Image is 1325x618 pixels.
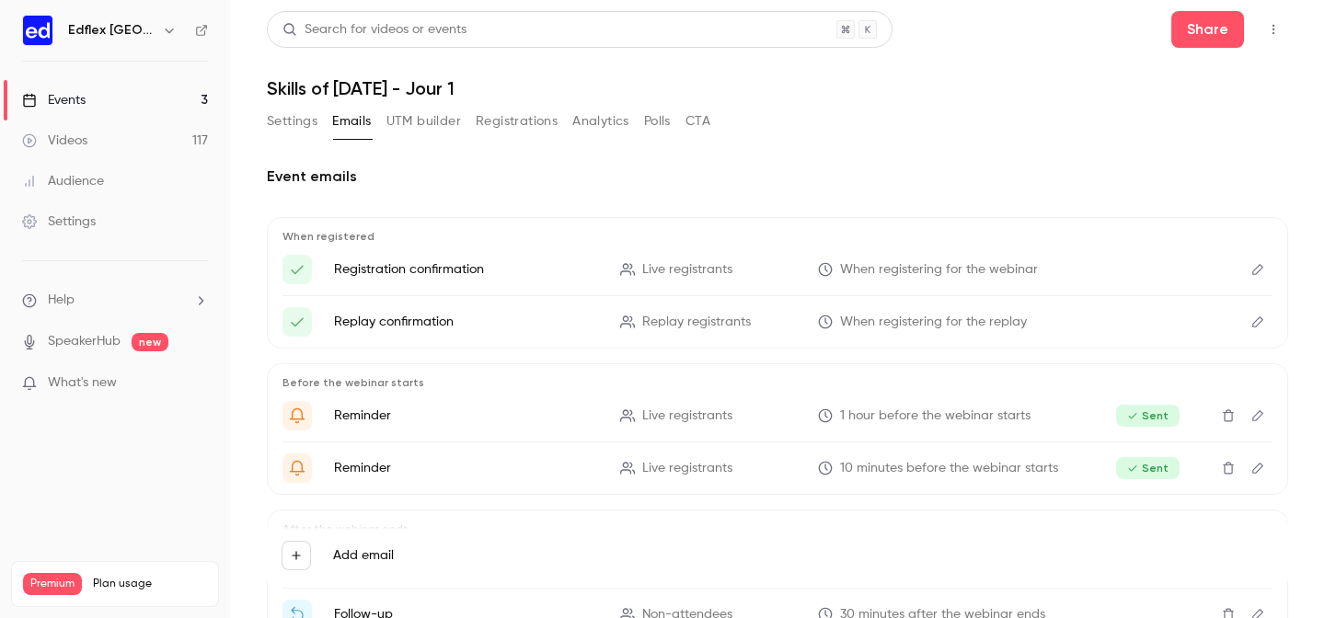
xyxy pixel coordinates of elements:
[332,107,371,136] button: Emails
[282,229,1273,244] p: When registered
[282,375,1273,390] p: Before the webinar starts
[1214,453,1243,483] button: Delete
[1243,401,1273,430] button: Edit
[642,260,732,280] span: Live registrants
[840,260,1038,280] span: When registering for the webinar
[23,573,82,595] span: Premium
[642,313,751,332] span: Replay registrants
[334,313,598,331] p: Replay confirmation
[1116,457,1180,479] span: Sent
[282,255,1273,284] li: Votre accès au webinaire : {{ event_name }}!
[1116,405,1180,427] span: Sent
[686,107,710,136] button: CTA
[282,20,467,40] div: Search for videos or events
[1243,453,1273,483] button: Edit
[48,373,117,393] span: What's new
[48,332,121,351] a: SpeakerHub
[22,132,87,150] div: Videos
[840,313,1027,332] span: When registering for the replay
[267,107,317,136] button: Settings
[23,16,52,45] img: Edflex France
[186,375,208,392] iframe: Noticeable Trigger
[1243,307,1273,337] button: Edit
[282,453,1273,483] li: C'est l'heure du live ! {{ event_name }}
[572,107,629,136] button: Analytics
[267,77,1288,99] h1: Skills of [DATE] - Jour 1
[48,291,75,310] span: Help
[642,406,732,426] span: Live registrants
[1171,11,1244,48] button: Share
[644,107,671,136] button: Polls
[1214,401,1243,430] button: Delete
[642,459,732,478] span: Live registrants
[22,91,86,109] div: Events
[132,333,168,351] span: new
[840,406,1031,426] span: 1 hour before the webinar starts
[93,577,207,591] span: Plan usage
[333,546,394,565] label: Add email
[22,212,96,231] div: Settings
[1243,255,1273,284] button: Edit
[334,260,598,279] p: Registration confirmation
[282,307,1273,337] li: Votre accès au webinaire : {{ event_name }}!
[267,166,1288,188] h2: Event emails
[22,172,104,190] div: Audience
[22,291,208,310] li: help-dropdown-opener
[334,459,598,477] p: Reminder
[334,406,598,425] p: Reminder
[840,459,1058,478] span: 10 minutes before the webinar starts
[68,21,155,40] h6: Edflex [GEOGRAPHIC_DATA]
[476,107,558,136] button: Registrations
[386,107,461,136] button: UTM builder
[282,401,1273,430] li: Webinaire : {{ event_name }} va bientôt démarrer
